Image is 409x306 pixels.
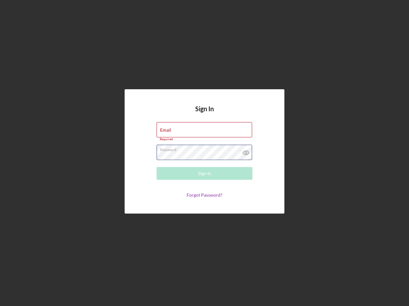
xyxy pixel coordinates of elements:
button: Sign In [157,167,252,180]
label: Email [160,127,171,133]
h4: Sign In [195,105,214,122]
a: Forgot Password? [187,192,222,198]
div: Required [157,137,252,141]
label: Password [160,145,252,152]
div: Sign In [198,167,211,180]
